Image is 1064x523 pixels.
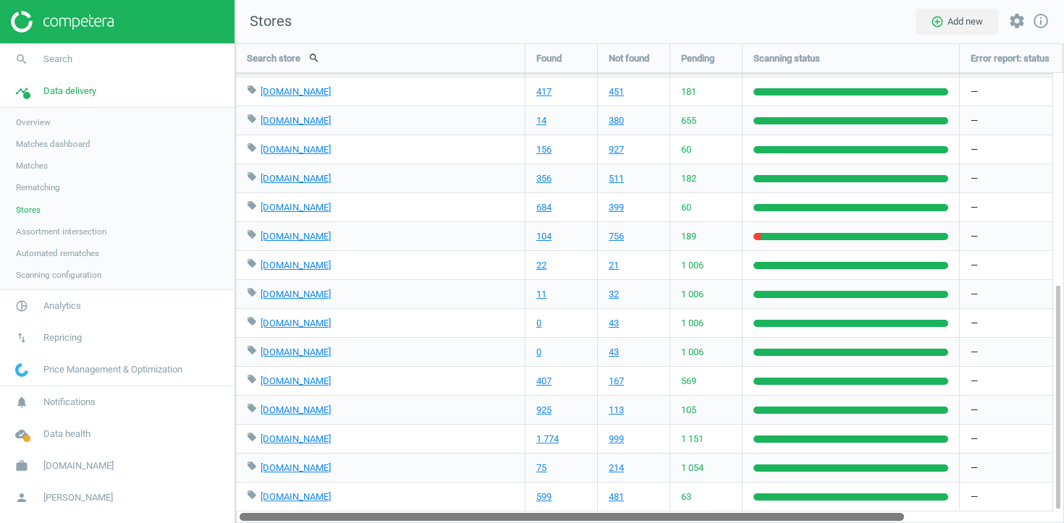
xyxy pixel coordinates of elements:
i: info_outline [1032,12,1050,30]
span: 60 [681,201,691,214]
a: [DOMAIN_NAME] [261,202,331,213]
i: pie_chart_outlined [8,292,35,320]
a: 21 [609,259,619,272]
span: Price Management & Optimization [43,363,182,376]
i: local_offer [247,287,257,297]
i: local_offer [247,200,257,211]
a: 32 [609,288,619,301]
i: local_offer [247,316,257,326]
a: [DOMAIN_NAME] [261,144,331,155]
span: [DOMAIN_NAME] [43,459,114,472]
span: Pending [681,52,714,65]
a: 156 [536,143,552,156]
a: 925 [536,404,552,417]
a: [DOMAIN_NAME] [261,173,331,184]
span: Matches [16,160,48,171]
a: [DOMAIN_NAME] [261,86,331,97]
a: [DOMAIN_NAME] [261,231,331,242]
span: Data delivery [43,85,96,98]
span: 105 [681,404,696,417]
a: [DOMAIN_NAME] [261,318,331,328]
a: [DOMAIN_NAME] [261,404,331,415]
span: Analytics [43,299,81,312]
i: settings [1008,12,1026,30]
a: 451 [609,85,624,98]
i: local_offer [247,143,257,153]
span: 63 [681,490,691,503]
span: Scanning configuration [16,269,101,281]
a: 756 [609,230,624,243]
i: search [8,46,35,73]
span: 181 [681,85,696,98]
i: work [8,452,35,480]
i: add_circle_outline [931,15,944,28]
span: Found [536,52,562,65]
a: 113 [609,404,624,417]
span: 1 006 [681,259,704,272]
a: 1 774 [536,433,559,446]
span: Overview [16,116,51,128]
a: [DOMAIN_NAME] [261,462,331,473]
i: cloud_done [8,420,35,448]
button: add_circle_outlineAdd new [916,9,998,35]
a: 11 [536,288,546,301]
a: [DOMAIN_NAME] [261,433,331,444]
span: 655 [681,114,696,127]
i: local_offer [247,345,257,355]
a: 43 [609,317,619,330]
a: 927 [609,143,624,156]
a: 22 [536,259,546,272]
a: 599 [536,490,552,503]
a: 399 [609,201,624,214]
a: 356 [536,172,552,185]
span: 569 [681,375,696,388]
span: Error report: status [971,52,1050,65]
a: 511 [609,172,624,185]
span: Matches dashboard [16,138,90,150]
span: Notifications [43,396,96,409]
i: notifications [8,388,35,416]
span: Search [43,53,72,66]
a: 14 [536,114,546,127]
a: [DOMAIN_NAME] [261,260,331,271]
a: 380 [609,114,624,127]
a: 0 [536,346,541,359]
span: 1 006 [681,317,704,330]
a: 75 [536,462,546,475]
a: 214 [609,462,624,475]
span: Stores [235,12,292,32]
a: [DOMAIN_NAME] [261,289,331,299]
a: info_outline [1032,12,1050,31]
span: Not found [609,52,649,65]
span: 189 [681,230,696,243]
i: swap_vert [8,324,35,352]
span: 1 006 [681,288,704,301]
i: local_offer [247,374,257,384]
img: ajHJNr6hYgQAAAAASUVORK5CYII= [11,11,114,33]
i: local_offer [247,490,257,500]
button: settings [1002,6,1032,37]
a: 684 [536,201,552,214]
i: local_offer [247,403,257,413]
a: [DOMAIN_NAME] [261,375,331,386]
span: 1 151 [681,433,704,446]
a: [DOMAIN_NAME] [261,491,331,502]
a: 999 [609,433,624,446]
i: local_offer [247,114,257,124]
a: 481 [609,490,624,503]
span: 182 [681,172,696,185]
i: local_offer [247,171,257,182]
i: local_offer [247,432,257,442]
i: local_offer [247,229,257,239]
i: local_offer [247,85,257,95]
span: Assortment intersection [16,226,106,237]
i: person [8,484,35,511]
div: Search store [236,44,525,72]
span: 1 006 [681,346,704,359]
a: 0 [536,317,541,330]
i: local_offer [247,461,257,471]
span: Automated rematches [16,247,99,259]
a: 43 [609,346,619,359]
span: Data health [43,428,90,441]
a: [DOMAIN_NAME] [261,115,331,126]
